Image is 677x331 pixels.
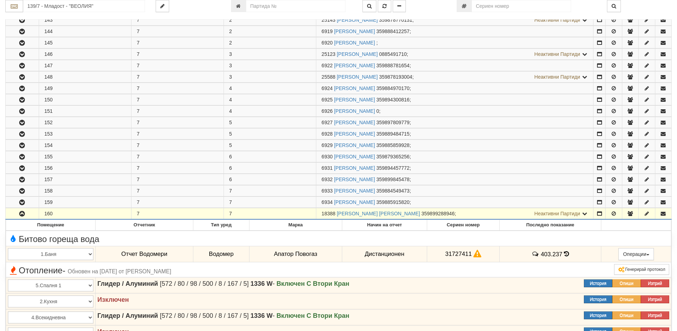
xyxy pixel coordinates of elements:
span: 0885491710 [379,51,407,57]
td: ; [316,117,593,128]
span: 4 [229,85,232,91]
span: 0 [376,108,379,114]
td: 155 [39,151,131,162]
a: [PERSON_NAME] [334,120,375,125]
span: 7 [229,188,232,194]
th: Марка [249,220,342,231]
td: ; [316,83,593,94]
td: ; [316,94,593,105]
button: Операции [618,248,654,260]
span: Партида № [322,165,333,171]
span: - [251,280,275,287]
td: 156 [39,163,131,174]
span: 359885915820 [376,199,409,205]
td: 7 [131,140,224,151]
span: Партида № [322,85,333,91]
td: 7 [131,106,224,117]
span: [572 / 80 / 98 / 500 / 8 / 167 / 5] [160,312,249,319]
td: 7 [131,72,224,83]
span: 359897809779 [376,120,409,125]
td: ; [316,49,593,60]
span: 359888412257 [376,28,409,34]
span: Партида № [322,40,333,46]
span: 3 [229,63,232,68]
button: Генерирай протокол [614,264,669,275]
td: 7 [131,208,224,220]
span: - [251,312,275,319]
td: 160 [39,208,131,220]
span: - [63,266,65,275]
td: ; [316,174,593,185]
strong: Глидер / Алуминий [97,312,158,319]
button: История [584,311,612,319]
span: Неактивни Партиди [534,74,580,80]
td: 7 [131,128,224,140]
a: [PERSON_NAME] [334,97,375,103]
span: Партида № [322,131,333,137]
a: [PERSON_NAME] [PERSON_NAME] [337,211,420,216]
th: Помещение [6,220,96,231]
a: [PERSON_NAME] [337,17,378,23]
td: ; [316,26,593,37]
th: Начин на отчет [342,220,427,231]
a: [PERSON_NAME] [334,154,375,159]
span: Обновен на [DATE] от [PERSON_NAME] [68,268,171,274]
span: История на забележките [531,251,541,257]
span: Битово гореща вода [8,235,99,244]
td: ; [316,15,593,26]
span: Отопление [8,266,171,275]
td: 7 [131,174,224,185]
td: 158 [39,185,131,196]
span: Партида № [322,63,333,68]
strong: Глидер / Алуминий [97,280,158,287]
td: Дистанционен [342,246,427,262]
span: Партида № [322,108,333,114]
span: 4 [229,97,232,103]
strong: 1336 W [251,312,273,319]
a: [PERSON_NAME] [334,63,375,68]
span: 359894457772 [376,165,409,171]
span: Партида № [322,211,335,216]
strong: Включен [276,280,305,287]
a: [PERSON_NAME] [334,28,375,34]
td: 7 [131,151,224,162]
span: 359884549473 [376,188,409,194]
span: Неактивни Партиди [534,211,580,216]
span: 359899288946 [421,211,455,216]
span: 6 [229,165,232,171]
span: Партида № [322,199,333,205]
td: ; [316,128,593,140]
td: Водомер [193,246,249,262]
span: Партида № [322,51,335,57]
strong: Включен [276,312,305,319]
span: 5 [229,142,232,148]
td: ; [316,208,593,220]
span: Партида № [322,177,333,182]
span: 359884970170 [376,85,409,91]
span: Партида № [322,142,333,148]
td: 149 [39,83,131,94]
a: [PERSON_NAME] [334,40,375,46]
span: 403.237 [541,251,563,257]
td: 146 [39,49,131,60]
td: 7 [131,163,224,174]
td: 152 [39,117,131,128]
span: История на показанията [564,251,569,257]
span: 359888781654 [376,63,409,68]
a: [PERSON_NAME] [334,131,375,137]
td: ; [316,197,593,208]
span: Партида № [322,17,335,23]
th: Тип уред [193,220,249,231]
a: [PERSON_NAME] [334,142,375,148]
span: Неактивни Партиди [534,51,580,57]
a: [PERSON_NAME] [337,74,378,80]
button: Опиши [612,295,641,303]
span: 31727411 [445,251,472,257]
a: [PERSON_NAME] [337,51,378,57]
button: История [584,295,612,303]
span: 359878770131 [379,17,412,23]
span: 2 [229,40,232,46]
th: Сериен номер [427,220,499,231]
span: 359879365256 [376,154,409,159]
strong: С Втори Кран [307,280,349,287]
